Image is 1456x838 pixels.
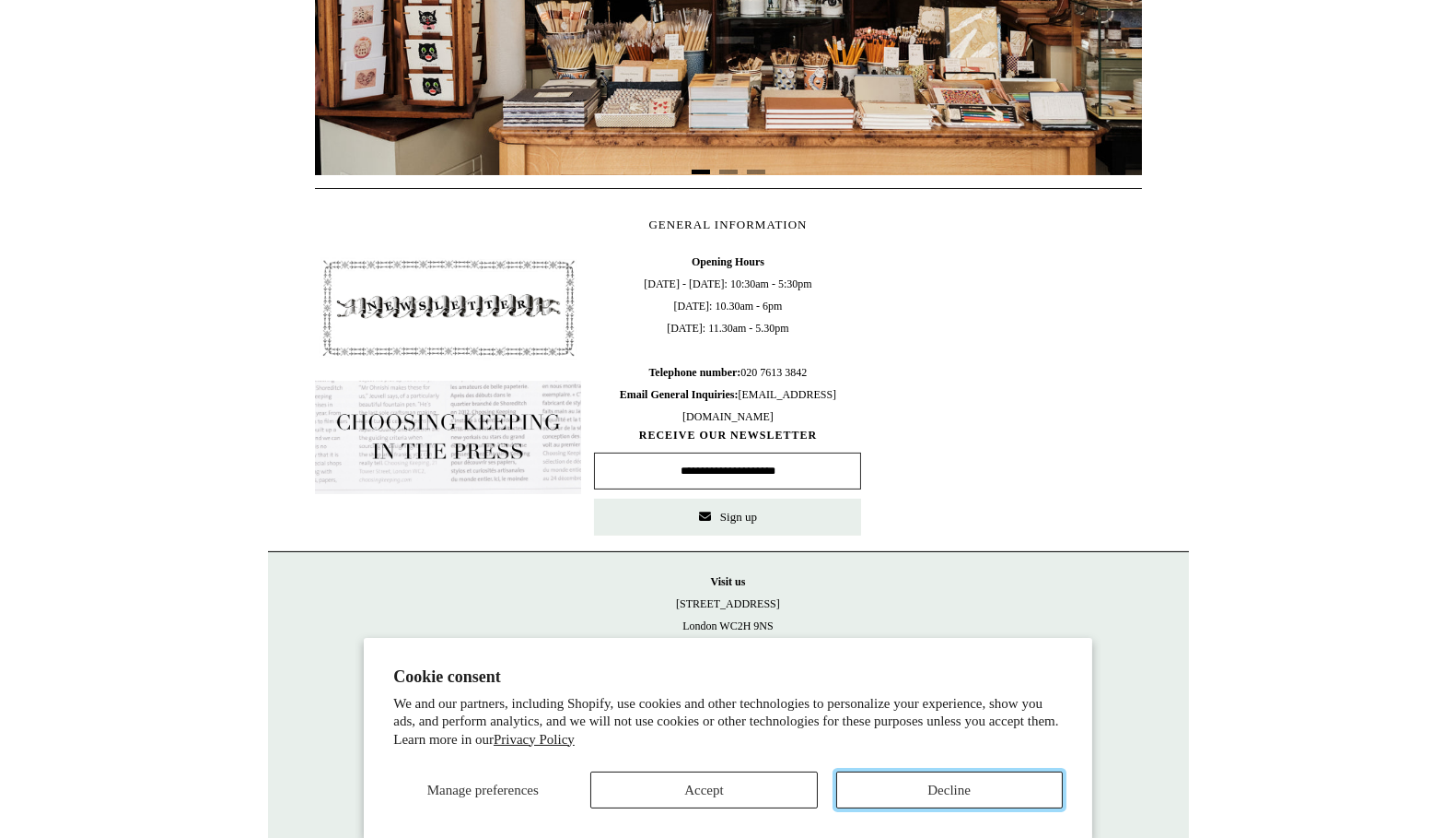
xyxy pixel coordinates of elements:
img: pf-4db91bb9--1305-Newsletter-Button_1200x.jpg [315,251,582,365]
p: [STREET_ADDRESS] London WC2H 9NS [DATE] - [DATE] 10:30am to 5:30pm [DATE] 10.30am to 6pm [DATE] 1... [286,571,1171,726]
button: Page 1 [692,170,710,174]
iframe: google_map [874,251,1141,527]
button: Manage preferences [393,772,572,808]
button: Decline [836,772,1063,808]
b: Telephone number [649,366,741,379]
span: Manage preferences [427,783,539,797]
span: GENERAL INFORMATION [649,218,808,231]
a: Privacy Policy [494,732,575,747]
h2: Cookie consent [393,667,1063,687]
button: Page 3 [747,170,765,174]
strong: Visit us [711,575,746,588]
img: pf-635a2b01-aa89-4342-bbcd-4371b60f588c--In-the-press-Button_1200x.jpg [315,381,582,495]
button: Sign up [594,499,861,536]
b: Email General Inquiries: [620,388,739,401]
button: Page 2 [719,170,738,174]
span: [DATE] - [DATE]: 10:30am - 5:30pm [DATE]: 10.30am - 6pm [DATE]: 11.30am - 5.30pm 020 7613 3842 [594,251,861,428]
span: Sign up [720,510,757,524]
b: Opening Hours [692,255,764,268]
button: Accept [590,772,817,808]
p: We and our partners, including Shopify, use cookies and other technologies to personalize your ex... [393,695,1063,749]
span: [EMAIL_ADDRESS][DOMAIN_NAME] [620,388,836,423]
span: RECEIVE OUR NEWSLETTER [594,428,861,443]
b: : [737,366,740,379]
